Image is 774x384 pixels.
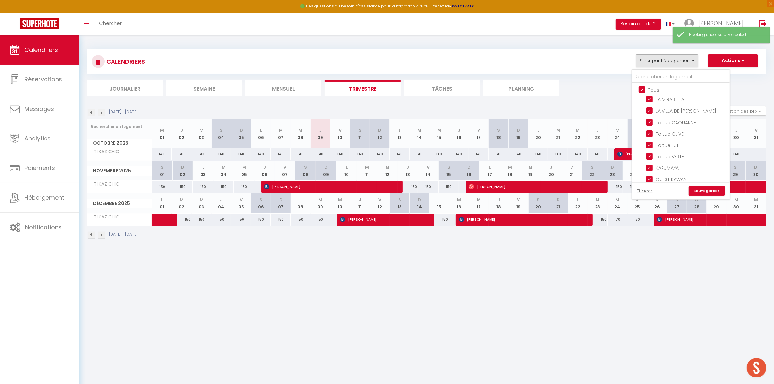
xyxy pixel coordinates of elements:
abbr: J [220,197,223,203]
div: 150 [213,181,234,193]
input: Rechercher un logement... [91,121,148,133]
div: 150 [193,181,213,193]
span: [PERSON_NAME] [469,180,594,193]
div: 140 [528,148,548,160]
th: 18 [489,193,508,213]
abbr: V [755,127,758,133]
abbr: S [398,197,401,203]
abbr: M [279,127,283,133]
abbr: M [477,197,481,203]
th: 10 [330,193,350,213]
th: 29 [725,161,746,181]
th: 12 [370,193,390,213]
div: Filtrer par hébergement [632,69,730,200]
div: 140 [231,148,251,160]
th: 25 [627,119,647,148]
th: 10 [336,161,357,181]
a: Chercher [94,13,126,35]
div: Ouvrir le chat [747,358,766,377]
abbr: L [300,197,302,203]
th: 23 [588,193,608,213]
input: Rechercher un logement... [632,71,730,83]
abbr: V [240,197,243,203]
th: 07 [275,161,295,181]
th: 19 [508,119,528,148]
th: 30 [746,161,766,181]
th: 19 [520,161,541,181]
th: 04 [211,193,231,213]
abbr: J [497,197,500,203]
div: 140 [291,148,310,160]
span: Tortue OLIVE [656,131,684,137]
div: 150 [291,214,310,226]
button: Actions [708,54,758,67]
div: 140 [548,148,568,160]
abbr: V [570,164,573,170]
abbr: M [437,127,441,133]
abbr: V [616,127,619,133]
div: 140 [469,148,489,160]
abbr: L [438,197,440,203]
th: 02 [172,161,193,181]
th: 20 [528,193,548,213]
th: 25 [627,193,647,213]
div: 170 [608,214,627,226]
button: Gestion des prix [718,106,766,116]
abbr: M [556,127,560,133]
th: 04 [211,119,231,148]
abbr: V [656,197,659,203]
th: 24 [608,193,627,213]
th: 06 [251,193,271,213]
th: 29 [707,193,727,213]
th: 01 [152,193,172,213]
th: 15 [439,161,459,181]
th: 20 [528,119,548,148]
th: 11 [350,193,370,213]
th: 08 [295,161,316,181]
abbr: M [734,197,738,203]
abbr: L [260,127,262,133]
span: Notifications [25,223,62,231]
div: 140 [211,148,231,160]
abbr: J [319,127,321,133]
abbr: V [200,127,203,133]
span: [PERSON_NAME] [657,213,762,226]
th: 02 [172,193,191,213]
div: 150 [588,214,608,226]
div: 140 [429,148,449,160]
abbr: V [517,197,520,203]
span: [PERSON_NAME] [617,148,703,160]
th: 17 [479,161,500,181]
th: 05 [231,119,251,148]
div: 150 [191,214,211,226]
th: 09 [310,193,330,213]
th: 07 [271,193,291,213]
th: 11 [357,161,377,181]
img: ... [684,19,694,28]
th: 19 [508,193,528,213]
th: 12 [370,119,390,148]
abbr: J [180,127,183,133]
span: [PERSON_NAME] [264,180,389,193]
div: 150 [251,214,271,226]
abbr: M [417,127,421,133]
th: 14 [410,193,429,213]
span: TI KAZ CHIC [88,214,121,221]
th: 09 [316,161,336,181]
th: 06 [254,161,275,181]
div: 150 [623,181,643,193]
th: 07 [271,119,291,148]
a: ... [PERSON_NAME] [679,13,752,35]
th: 04 [213,161,234,181]
p: [DATE] - [DATE] [109,109,138,115]
th: 03 [191,119,211,148]
span: Décembre 2025 [87,199,152,208]
th: 22 [568,119,588,148]
th: 22 [582,161,602,181]
th: 18 [489,119,508,148]
th: 14 [410,119,429,148]
span: Analytics [24,134,51,142]
th: 23 [602,161,623,181]
abbr: V [283,164,286,170]
th: 30 [727,193,746,213]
